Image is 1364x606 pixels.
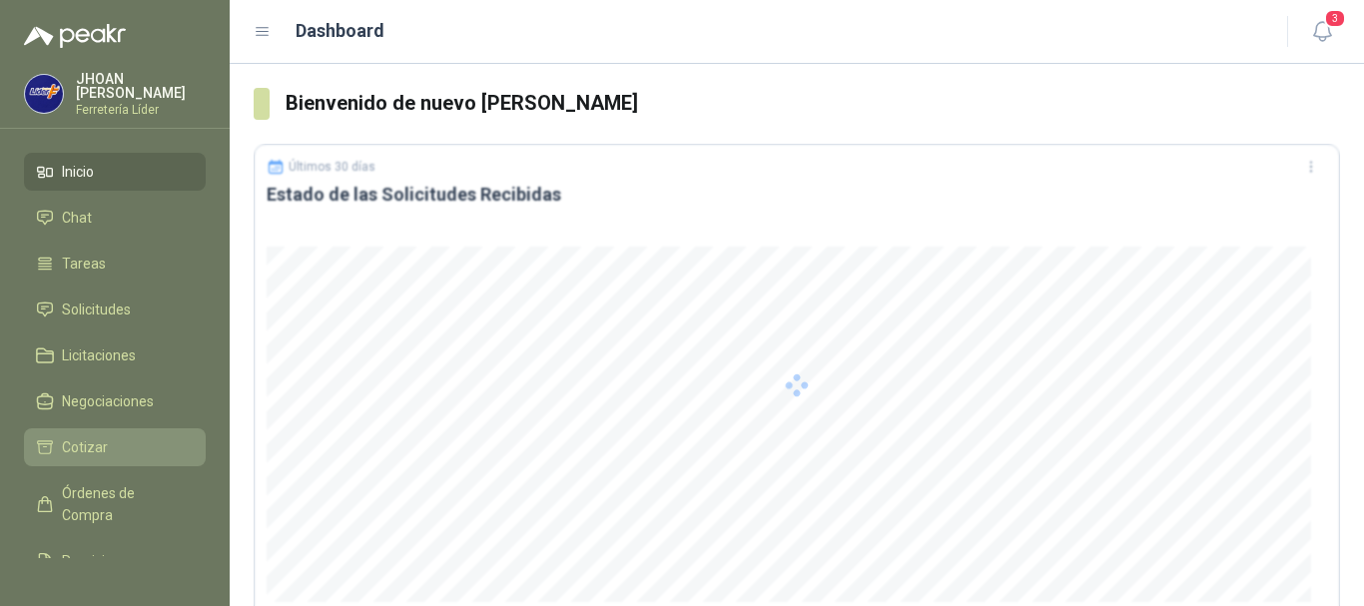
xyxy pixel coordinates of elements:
span: Tareas [62,253,106,275]
a: Órdenes de Compra [24,474,206,534]
a: Licitaciones [24,336,206,374]
a: Inicio [24,153,206,191]
a: Negociaciones [24,382,206,420]
span: Solicitudes [62,299,131,320]
a: Cotizar [24,428,206,466]
span: Negociaciones [62,390,154,412]
p: JHOAN [PERSON_NAME] [76,72,206,100]
a: Solicitudes [24,291,206,328]
span: Cotizar [62,436,108,458]
span: Inicio [62,161,94,183]
img: Logo peakr [24,24,126,48]
a: Chat [24,199,206,237]
a: Tareas [24,245,206,283]
span: 3 [1324,9,1346,28]
a: Remisiones [24,542,206,580]
button: 3 [1304,14,1340,50]
span: Licitaciones [62,344,136,366]
h3: Bienvenido de nuevo [PERSON_NAME] [286,88,1340,119]
span: Remisiones [62,550,136,572]
h1: Dashboard [296,17,384,45]
span: Chat [62,207,92,229]
p: Ferretería Líder [76,104,206,116]
span: Órdenes de Compra [62,482,187,526]
img: Company Logo [25,75,63,113]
